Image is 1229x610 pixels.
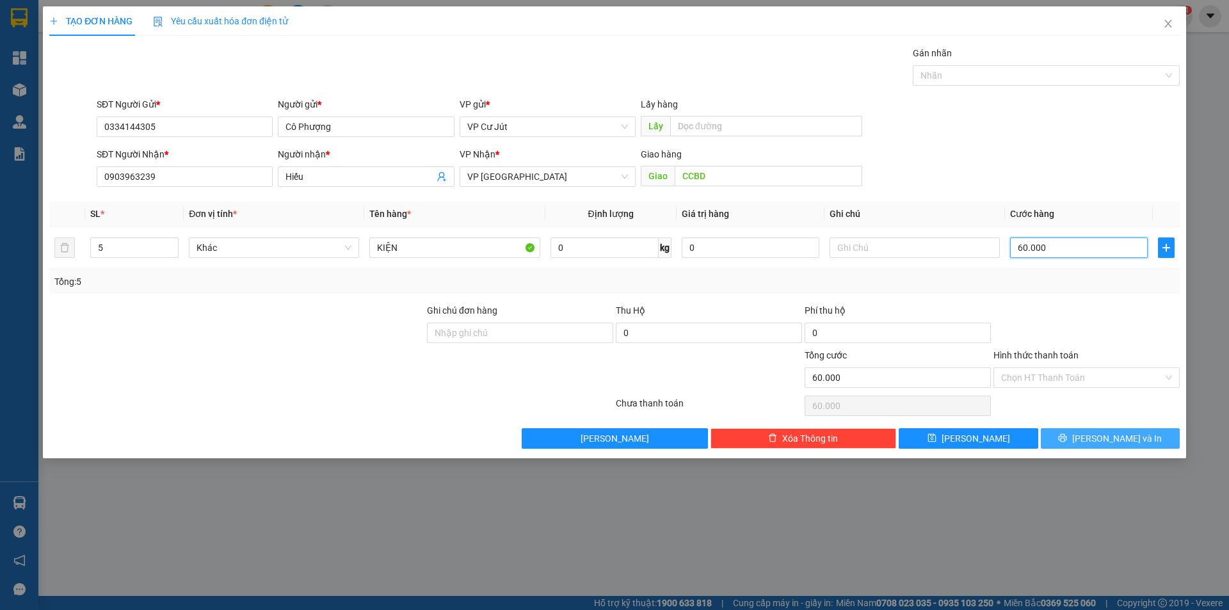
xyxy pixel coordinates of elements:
span: plus [49,17,58,26]
span: Tên hàng [369,209,411,219]
input: Ghi chú đơn hàng [427,323,613,343]
button: delete [54,237,75,258]
div: SĐT Người Nhận [97,147,273,161]
span: Giá trị hàng [682,209,729,219]
span: Đơn vị tính [189,209,237,219]
span: VP Cư Jút [467,117,628,136]
span: Khác [197,238,351,257]
span: Cước rồi : [10,84,58,97]
span: user-add [437,172,447,182]
span: Lấy [641,116,670,136]
span: plus [1159,243,1174,253]
button: plus [1158,237,1175,258]
span: Gửi: [11,12,31,26]
span: close [1163,19,1173,29]
button: deleteXóa Thông tin [711,428,897,449]
div: VP [GEOGRAPHIC_DATA] [109,11,239,42]
span: kg [659,237,671,258]
span: VP Nhận [460,149,495,159]
span: delete [768,433,777,444]
span: Lấy hàng [641,99,678,109]
div: SĐT Người Gửi [97,97,273,111]
div: huy [109,42,239,57]
span: TẠO ĐƠN HÀNG [49,16,133,26]
button: save[PERSON_NAME] [899,428,1038,449]
label: Ghi chú đơn hàng [427,305,497,316]
input: Dọc đường [670,116,862,136]
div: mẹ hương [11,26,100,42]
div: Chưa thanh toán [614,396,803,419]
span: Giao [641,166,675,186]
span: Nhận: [109,12,140,26]
span: Cước hàng [1010,209,1054,219]
img: icon [153,17,163,27]
span: [PERSON_NAME] và In [1072,431,1162,445]
div: 30.000 [10,83,102,98]
label: Gán nhãn [913,48,952,58]
span: Xóa Thông tin [782,431,838,445]
span: Yêu cầu xuất hóa đơn điện tử [153,16,288,26]
div: 0908514848 [109,57,239,75]
span: SL [90,209,100,219]
span: Thu Hộ [616,305,645,316]
span: Giao hàng [641,149,682,159]
div: Người gửi [278,97,454,111]
span: Tổng cước [805,350,847,360]
span: printer [1058,433,1067,444]
div: 0906400512 [11,42,100,60]
div: VP gửi [460,97,636,111]
button: Close [1150,6,1186,42]
span: [PERSON_NAME] [942,431,1010,445]
input: 0 [682,237,819,258]
span: save [928,433,936,444]
input: Dọc đường [675,166,862,186]
button: [PERSON_NAME] [522,428,708,449]
div: Tổng: 5 [54,275,474,289]
button: printer[PERSON_NAME] và In [1041,428,1180,449]
div: Người nhận [278,147,454,161]
th: Ghi chú [824,202,1005,227]
input: Ghi Chú [830,237,1000,258]
div: VP Cư Jút [11,11,100,26]
div: Phí thu hộ [805,303,991,323]
span: [PERSON_NAME] [581,431,649,445]
input: VD: Bàn, Ghế [369,237,540,258]
span: Định lượng [588,209,634,219]
label: Hình thức thanh toán [993,350,1079,360]
span: VP Sài Gòn [467,167,628,186]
